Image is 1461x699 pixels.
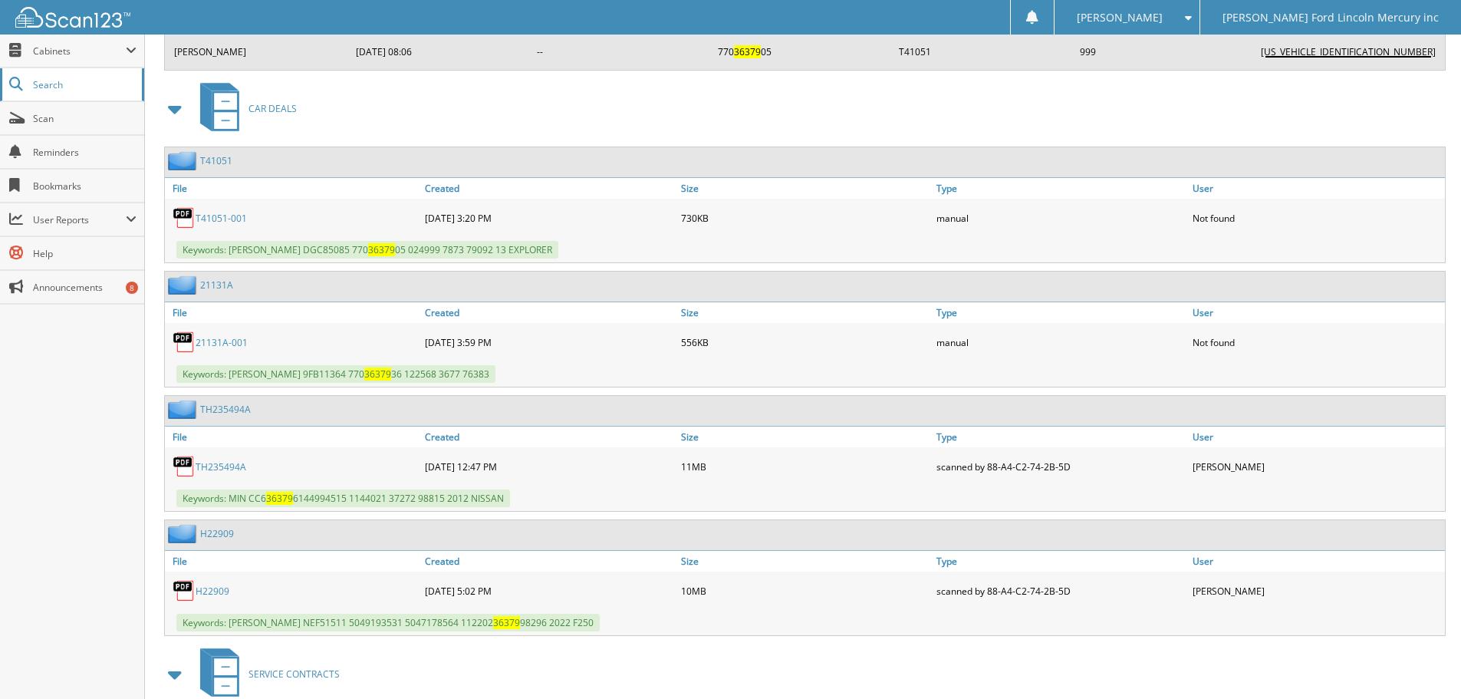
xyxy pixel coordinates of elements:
div: manual [933,327,1189,358]
a: User [1189,178,1445,199]
span: [PERSON_NAME] Ford Lincoln Mercury inc [1222,13,1439,22]
span: Help [33,247,137,260]
span: CAR DEALS [248,102,297,115]
span: User Reports [33,213,126,226]
div: scanned by 88-A4-C2-74-2B-5D [933,575,1189,606]
a: T41051-001 [196,212,247,225]
a: Created [421,551,677,572]
div: 730KB [677,203,933,233]
div: [PERSON_NAME] [1189,451,1445,482]
span: 36379 [266,492,293,505]
span: SERVICE CONTRACTS [248,668,340,681]
span: Keywords: [PERSON_NAME] 9FB11364 770 36 122568 3677 76383 [176,365,495,383]
span: Scan [33,112,137,125]
a: User [1189,427,1445,447]
a: H22909 [196,585,229,598]
span: Cabinets [33,45,126,58]
span: Bookmarks [33,180,137,193]
a: TH235494A [200,403,251,416]
span: 36379 [368,243,395,256]
a: 21131A [200,279,233,292]
td: [PERSON_NAME] [166,39,347,64]
img: PDF.png [173,206,196,229]
span: Keywords: [PERSON_NAME] NEF51511 5049193531 5047178564 112202 98296 2022 F250 [176,614,600,631]
span: Announcements [33,281,137,294]
img: folder2.png [168,400,200,419]
img: PDF.png [173,579,196,602]
div: Not found [1189,203,1445,233]
a: Size [677,302,933,323]
a: Size [677,551,933,572]
span: Keywords: MIN CC6 6144994515 1144021 37272 98815 2012 NISSAN [176,490,510,507]
a: Type [933,178,1189,199]
span: [US_VEHICLE_IDENTIFICATION_NUMBER] [1261,45,1436,58]
div: [DATE] 3:20 PM [421,203,677,233]
iframe: Chat Widget [1384,625,1461,699]
a: File [165,302,421,323]
span: Reminders [33,146,137,159]
div: Not found [1189,327,1445,358]
div: 10MB [677,575,933,606]
span: 36379 [364,368,391,381]
div: 8 [126,282,138,294]
span: 36379 [493,616,520,629]
a: Size [677,178,933,199]
a: Type [933,427,1189,447]
a: Created [421,178,677,199]
a: User [1189,302,1445,323]
a: File [165,178,421,199]
a: File [165,427,421,447]
img: scan123-logo-white.svg [15,7,130,28]
td: -- [529,39,709,64]
a: File [165,551,421,572]
td: 999 [1072,39,1252,64]
img: folder2.png [168,275,200,295]
img: folder2.png [168,524,200,543]
a: Created [421,302,677,323]
span: 36379 [734,45,761,58]
td: [DATE] 08:06 [348,39,528,64]
a: Size [677,427,933,447]
a: 21131A-001 [196,336,248,349]
a: CAR DEALS [191,78,297,139]
div: manual [933,203,1189,233]
img: PDF.png [173,331,196,354]
a: H22909 [200,527,234,540]
span: Search [33,78,134,91]
div: [PERSON_NAME] [1189,575,1445,606]
div: [DATE] 12:47 PM [421,451,677,482]
div: [DATE] 3:59 PM [421,327,677,358]
img: folder2.png [168,151,200,170]
span: Keywords: [PERSON_NAME] DGC85085 770 05 024999 7873 79092 13 EXPLORER [176,241,558,259]
span: [PERSON_NAME] [1077,13,1163,22]
div: 556KB [677,327,933,358]
div: scanned by 88-A4-C2-74-2B-5D [933,451,1189,482]
div: 11MB [677,451,933,482]
a: TH235494A [196,460,246,473]
a: Created [421,427,677,447]
a: T41051 [200,154,232,167]
a: Type [933,302,1189,323]
td: T41051 [891,39,1071,64]
a: Type [933,551,1189,572]
a: User [1189,551,1445,572]
img: PDF.png [173,455,196,478]
div: [DATE] 5:02 PM [421,575,677,606]
td: 770 05 [710,39,890,64]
